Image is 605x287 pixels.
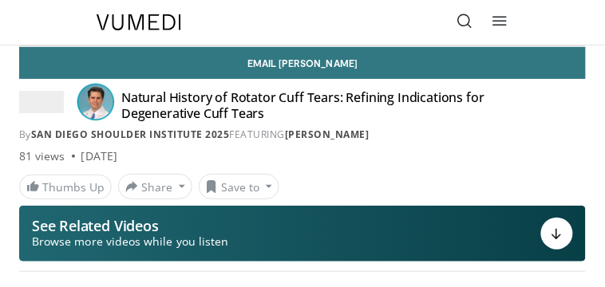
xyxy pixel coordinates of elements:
[19,128,586,142] div: By FEATURING
[118,174,192,199] button: Share
[121,89,523,121] h4: Natural History of Rotator Cuff Tears: Refining Indications for Degenerative Cuff Tears
[19,148,65,164] span: 81 views
[32,218,228,234] p: See Related Videos
[97,14,181,30] img: VuMedi Logo
[199,174,280,199] button: Save to
[19,47,586,79] a: Email [PERSON_NAME]
[32,234,228,250] span: Browse more videos while you listen
[285,128,370,141] a: [PERSON_NAME]
[19,175,112,199] a: Thumbs Up
[19,206,586,261] button: See Related Videos Browse more videos while you listen
[19,89,64,115] img: San Diego Shoulder Institute 2025
[31,128,230,141] a: San Diego Shoulder Institute 2025
[77,83,115,121] img: Avatar
[81,148,117,164] div: [DATE]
